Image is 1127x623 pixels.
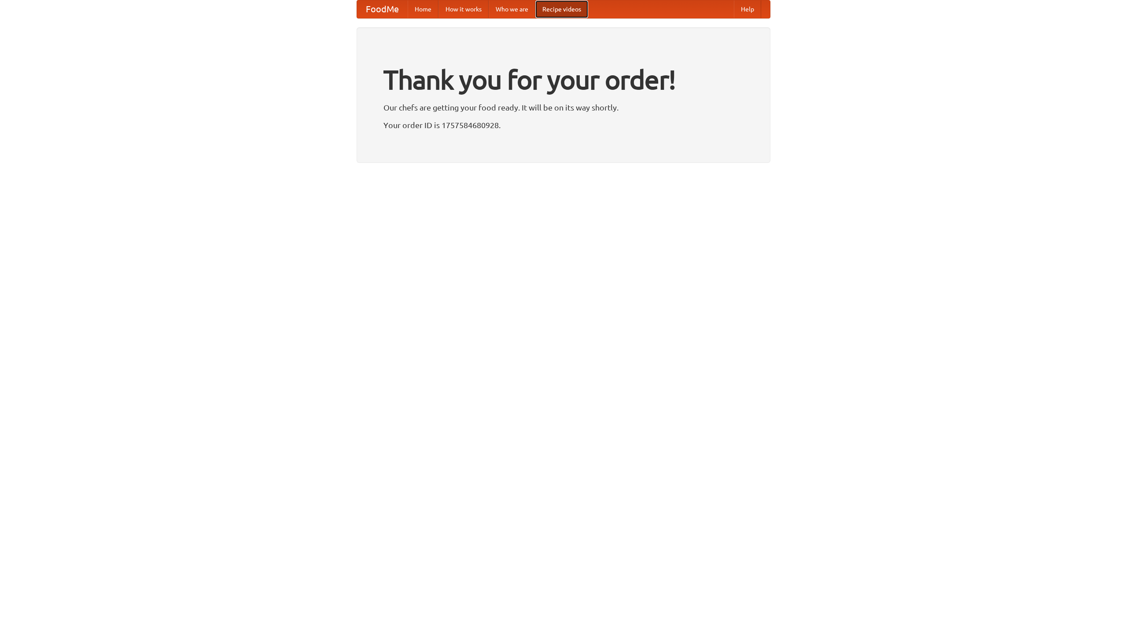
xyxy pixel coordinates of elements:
p: Our chefs are getting your food ready. It will be on its way shortly. [383,101,744,114]
h1: Thank you for your order! [383,59,744,101]
a: Who we are [489,0,535,18]
a: How it works [438,0,489,18]
a: Help [734,0,761,18]
a: FoodMe [357,0,408,18]
a: Recipe videos [535,0,588,18]
p: Your order ID is 1757584680928. [383,118,744,132]
a: Home [408,0,438,18]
